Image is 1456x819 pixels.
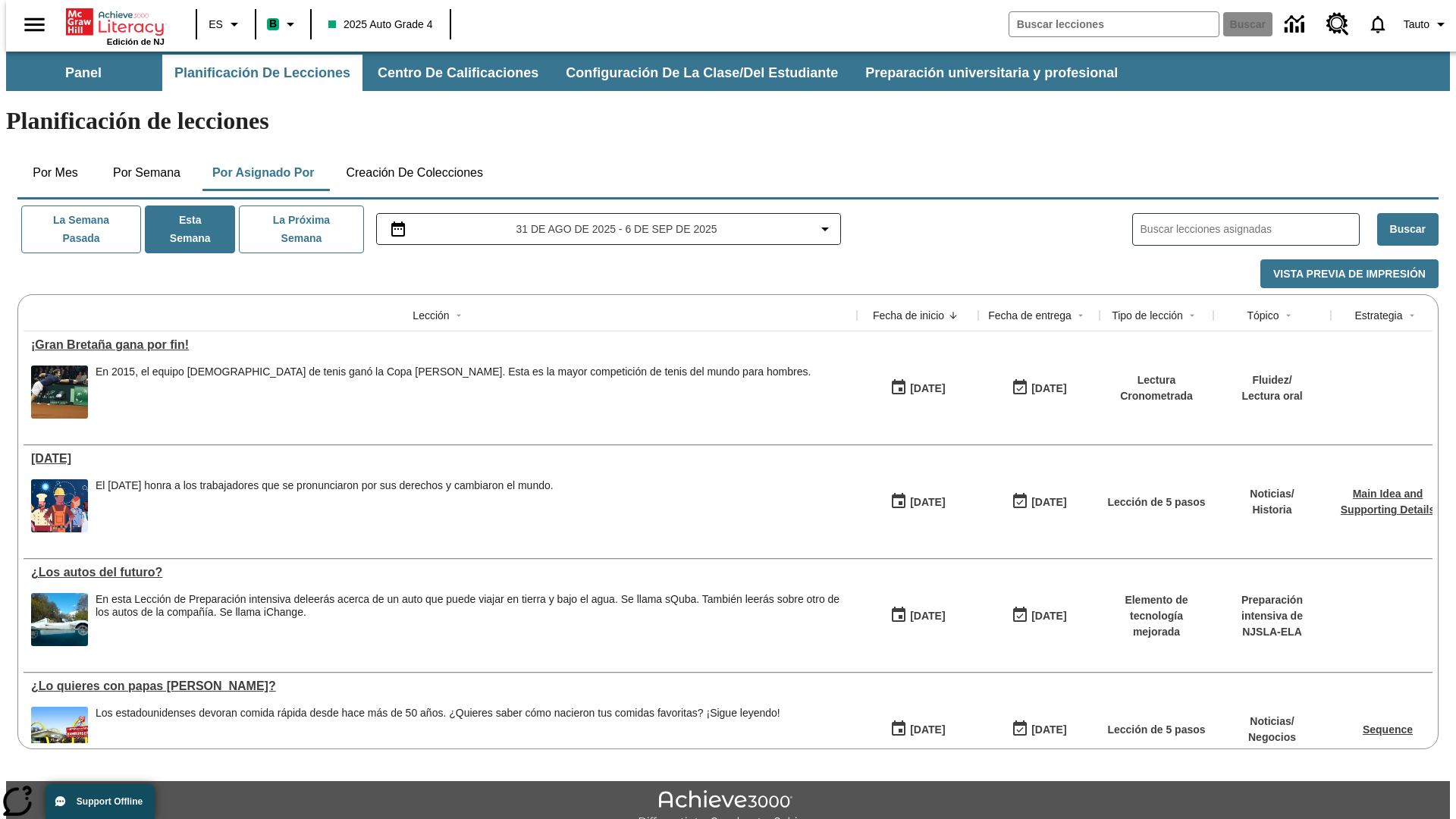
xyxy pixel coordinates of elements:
button: Sort [1183,306,1201,325]
input: Buscar campo [1009,12,1219,36]
svg: Collapse Date Range Filter [816,220,834,238]
testabrev: leerás acerca de un auto que puede viajar en tierra y bajo el agua. Se llama sQuba. También leerá... [96,593,839,618]
span: Edición de NJ [107,37,165,46]
button: Configuración de la clase/del estudiante [554,55,850,91]
button: Sort [1403,306,1421,325]
button: Abrir el menú lateral [12,2,57,47]
p: Lectura Cronometrada [1107,372,1206,404]
div: En 2015, el equipo [DEMOGRAPHIC_DATA] de tenis ganó la Copa [PERSON_NAME]. Esta es la mayor compe... [96,366,811,378]
p: Fluidez / [1241,372,1302,388]
a: ¿Los autos del futuro? , Lecciones [31,566,849,579]
div: Lección [413,308,449,323]
div: Los estadounidenses devoran comida rápida desde hace más de 50 años. ¿Quieres saber cómo nacieron... [96,707,780,760]
div: ¿Lo quieres con papas fritas? [31,679,849,693]
img: una pancarta con fondo azul muestra la ilustración de una fila de diferentes hombres y mujeres co... [31,479,88,532]
h1: Planificación de lecciones [6,107,1450,135]
p: Negocios [1248,730,1296,745]
input: Buscar lecciones asignadas [1141,218,1359,240]
div: Día del Trabajo [31,452,849,466]
a: Sequence [1363,723,1413,736]
div: Estrategia [1354,308,1402,323]
a: Main Idea and Supporting Details [1341,488,1435,516]
button: 07/23/25: Primer día en que estuvo disponible la lección [885,601,950,630]
button: 06/30/26: Último día en que podrá accederse la lección [1006,601,1072,630]
button: 07/20/26: Último día en que podrá accederse la lección [1006,715,1072,744]
button: Por semana [101,155,193,191]
div: [DATE] [910,607,945,626]
button: Support Offline [45,784,155,819]
div: Fecha de entrega [988,308,1072,323]
div: Portada [66,5,165,46]
button: Boost El color de la clase es verde menta. Cambiar el color de la clase. [261,11,306,38]
div: Tipo de lección [1112,308,1183,323]
button: Sort [1072,306,1090,325]
img: Tenista británico Andy Murray extendiendo todo su cuerpo para alcanzar una pelota durante un part... [31,366,88,419]
div: [DATE] [1031,607,1066,626]
p: Preparación intensiva de NJSLA-ELA [1221,592,1323,640]
button: Preparación universitaria y profesional [853,55,1130,91]
button: La semana pasada [21,206,141,253]
div: En esta Lección de Preparación intensiva de leerás acerca de un auto que puede viajar en tierra y... [96,593,849,646]
button: Sort [944,306,962,325]
div: En 2015, el equipo británico de tenis ganó la Copa Davis. Esta es la mayor competición de tenis d... [96,366,811,419]
p: Noticias / [1250,486,1294,502]
span: B [269,14,277,33]
button: Sort [450,306,468,325]
p: Elemento de tecnología mejorada [1107,592,1206,640]
button: Buscar [1377,213,1439,246]
button: 09/07/25: Último día en que podrá accederse la lección [1006,374,1072,403]
span: ES [209,17,223,33]
div: Tópico [1247,308,1279,323]
img: Un automóvil de alta tecnología flotando en el agua. [31,593,88,646]
button: 09/01/25: Primer día en que estuvo disponible la lección [885,488,950,516]
div: [DATE] [910,720,945,739]
span: 31 de ago de 2025 - 6 de sep de 2025 [516,221,717,237]
span: 2025 Auto Grade 4 [328,17,433,33]
button: Centro de calificaciones [366,55,551,91]
p: Lección de 5 pasos [1107,722,1205,738]
button: Por asignado por [200,155,327,191]
p: Noticias / [1248,714,1296,730]
div: Los estadounidenses devoran comida rápida desde hace más de 50 años. ¿Quieres saber cómo nacieron... [96,707,780,720]
div: El [DATE] honra a los trabajadores que se pronunciaron por sus derechos y cambiaron el mundo. [96,479,554,492]
a: ¿Lo quieres con papas fritas?, Lecciones [31,679,849,693]
button: La próxima semana [239,206,363,253]
p: Lección de 5 pasos [1107,494,1205,510]
div: Subbarra de navegación [6,55,1131,91]
button: Panel [8,55,159,91]
div: [DATE] [1031,379,1066,398]
a: Centro de recursos, Se abrirá en una pestaña nueva. [1317,4,1358,45]
button: Vista previa de impresión [1260,259,1439,289]
div: [DATE] [1031,720,1066,739]
div: [DATE] [910,493,945,512]
button: Planificación de lecciones [162,55,362,91]
div: Fecha de inicio [873,308,944,323]
img: Uno de los primeros locales de McDonald's, con el icónico letrero rojo y los arcos amarillos. [31,707,88,760]
span: Support Offline [77,796,143,807]
button: 09/07/25: Último día en que podrá accederse la lección [1006,488,1072,516]
div: [DATE] [1031,493,1066,512]
p: Lectura oral [1241,388,1302,404]
a: Centro de información [1276,4,1317,45]
button: Creación de colecciones [334,155,495,191]
div: Subbarra de navegación [6,52,1450,91]
div: En esta Lección de Preparación intensiva de [96,593,849,619]
button: Por mes [17,155,93,191]
div: ¿Los autos del futuro? [31,566,849,579]
button: 07/14/25: Primer día en que estuvo disponible la lección [885,715,950,744]
button: 09/01/25: Primer día en que estuvo disponible la lección [885,374,950,403]
div: El Día del Trabajo honra a los trabajadores que se pronunciaron por sus derechos y cambiaron el m... [96,479,554,532]
span: Tauto [1404,17,1429,33]
a: Notificaciones [1358,5,1398,44]
a: Día del Trabajo, Lecciones [31,452,849,466]
button: Esta semana [145,206,235,253]
a: ¡Gran Bretaña gana por fin!, Lecciones [31,338,849,352]
button: Perfil/Configuración [1398,11,1456,38]
button: Seleccione el intervalo de fechas opción del menú [383,220,835,238]
a: Portada [66,7,165,37]
div: ¡Gran Bretaña gana por fin! [31,338,849,352]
